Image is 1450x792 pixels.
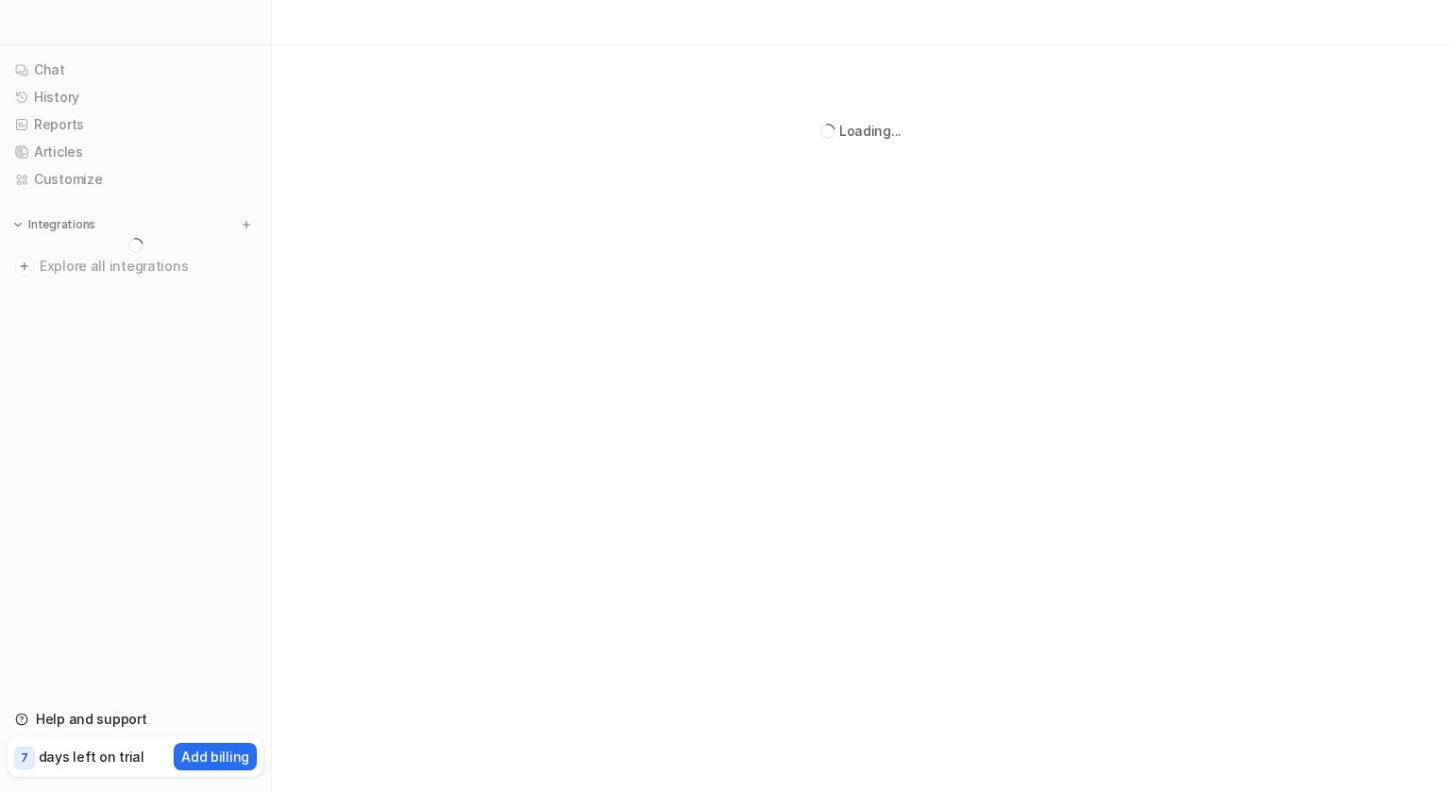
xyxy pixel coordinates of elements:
img: menu_add.svg [240,218,253,231]
button: Add billing [174,743,257,770]
button: Integrations [8,215,101,234]
a: Customize [8,166,263,193]
a: Articles [8,139,263,165]
a: Chat [8,57,263,83]
p: Add billing [181,747,249,767]
span: Explore all integrations [40,251,256,281]
img: expand menu [11,218,25,231]
p: Integrations [28,217,95,232]
p: 7 [21,750,28,767]
img: explore all integrations [15,257,34,276]
a: Help and support [8,706,263,733]
p: days left on trial [39,747,144,767]
div: Loading... [839,121,902,141]
a: Reports [8,111,263,138]
a: History [8,84,263,110]
a: Explore all integrations [8,253,263,279]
